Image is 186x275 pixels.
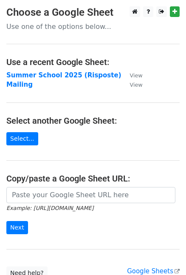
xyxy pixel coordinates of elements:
h3: Choose a Google Sheet [6,6,180,19]
small: View [130,72,143,79]
small: Example: [URL][DOMAIN_NAME] [6,205,93,211]
h4: Select another Google Sheet: [6,116,180,126]
small: View [130,82,143,88]
input: Paste your Google Sheet URL here [6,187,175,203]
a: Summer School 2025 (Risposte) [6,71,121,79]
h4: Copy/paste a Google Sheet URL: [6,173,180,184]
a: Mailing [6,81,33,88]
p: Use one of the options below... [6,22,180,31]
a: Select... [6,132,38,145]
a: View [121,81,143,88]
a: Google Sheets [127,267,180,275]
input: Next [6,221,28,234]
a: View [121,71,143,79]
h4: Use a recent Google Sheet: [6,57,180,67]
